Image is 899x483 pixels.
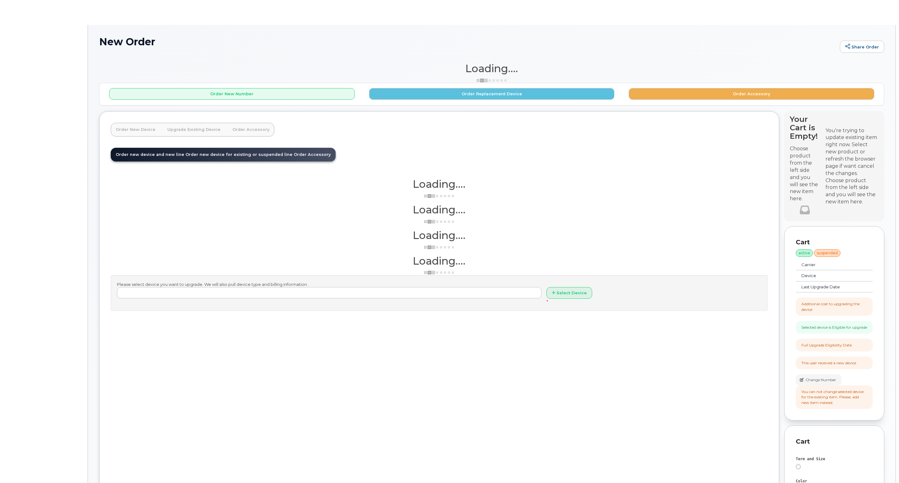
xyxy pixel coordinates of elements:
a: Order Accessory [227,123,274,137]
img: ajax-loader-3a6953c30dc77f0bf724df975f13086db4f4c1262e45940f03d1251963f1bf2e.gif [424,245,455,250]
div: active [796,249,813,257]
h1: Loading.... [111,230,768,241]
h1: Loading.... [111,178,768,190]
h1: Loading.... [111,255,768,266]
a: Share Order [840,41,884,53]
div: This user received a new device [801,360,856,366]
span: Order Accessory [294,152,331,157]
div: Selected device is Eligible for upgrade [801,325,867,330]
td: Carrier [796,259,859,271]
div: Choose product from the left side and you will see the new item here. [825,177,879,206]
p: Cart [796,238,873,247]
img: ajax-loader-3a6953c30dc77f0bf724df975f13086db4f4c1262e45940f03d1251963f1bf2e.gif [476,78,507,83]
h1: Loading.... [111,204,768,215]
h1: Loading.... [99,63,884,74]
span: Change Number [805,377,836,383]
div: Additional cost to upgrading the device [801,301,867,312]
div: Term and Size [796,456,873,462]
img: ajax-loader-3a6953c30dc77f0bf724df975f13086db4f4c1262e45940f03d1251963f1bf2e.gif [424,219,455,224]
p: Choose product from the left side and you will see the new item here. [790,145,820,202]
img: ajax-loader-3a6953c30dc77f0bf724df975f13086db4f4c1262e45940f03d1251963f1bf2e.gif [424,194,455,198]
div: You're trying to update existing item right now. Select new product or refresh the browser page i... [825,127,879,177]
div: Please select device you want to upgrade. We will also pull device type and billing information. [111,275,768,311]
td: Last Upgrade Date [796,281,859,293]
a: Upgrade Existing Device [162,123,226,137]
button: Order Replacement Device [369,88,615,100]
div: You can not change selected device for the existing item. Please, add new item instead. [801,389,867,405]
span: Order new device for existing or suspended line [185,152,292,157]
td: Device [796,270,859,281]
h4: Your Cart is Empty! [790,115,820,140]
div: suspended [814,249,841,257]
button: Order Accessory [629,88,874,100]
span: Order new device and new line [116,152,184,157]
img: ajax-loader-3a6953c30dc77f0bf724df975f13086db4f4c1262e45940f03d1251963f1bf2e.gif [424,270,455,275]
p: Cart [796,437,873,446]
h1: New Order [99,36,837,47]
div: Full Upgrade Eligibility Date [801,342,852,348]
a: Order New Device [111,123,160,137]
button: Select Device [546,287,592,299]
button: Order New Number [109,88,355,100]
button: Change Number [796,374,841,385]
